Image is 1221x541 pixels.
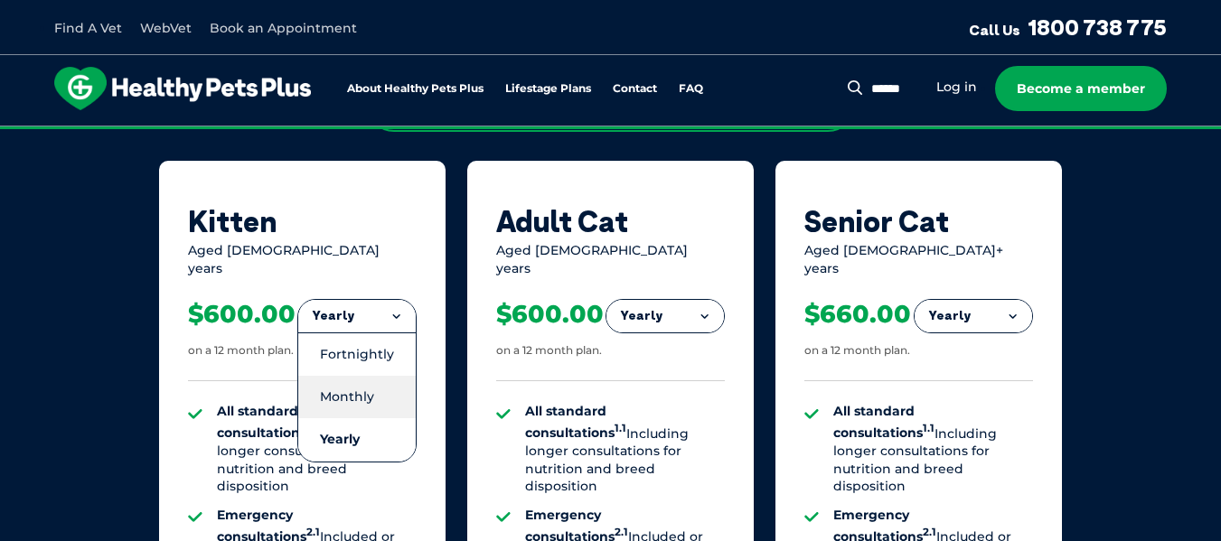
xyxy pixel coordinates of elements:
div: Senior Cat [804,204,1033,238]
div: Adult Cat [496,204,725,238]
a: Become a member [995,66,1167,111]
a: Lifestage Plans [505,83,591,95]
li: Monthly [298,376,416,418]
a: Contact [613,83,657,95]
button: Yearly [606,300,724,332]
li: Including longer consultations for nutrition and breed disposition [525,403,725,496]
button: Yearly [298,300,416,332]
div: on a 12 month plan. [496,343,602,359]
a: WebVet [140,20,192,36]
img: hpp-logo [54,67,311,110]
button: Search [844,79,867,97]
div: on a 12 month plan. [188,343,294,359]
div: $600.00 [188,299,296,330]
span: Proactive, preventative wellness program designed to keep your pet healthier and happier for longer [273,126,948,143]
sup: 2.1 [306,526,320,538]
sup: 2.1 [923,526,936,538]
sup: 2.1 [615,526,628,538]
div: Aged [DEMOGRAPHIC_DATA] years [188,242,417,277]
a: Log in [936,79,977,96]
li: Including longer consultations for nutrition and breed disposition [833,403,1033,496]
button: Yearly [915,300,1032,332]
li: Yearly [298,418,416,461]
li: Fortnightly [298,332,416,376]
a: Find A Vet [54,20,122,36]
strong: All standard consultations [833,403,935,441]
div: Kitten [188,204,417,238]
a: FAQ [679,83,703,95]
div: Aged [DEMOGRAPHIC_DATA] years [496,242,725,277]
span: Call Us [969,21,1020,39]
div: Aged [DEMOGRAPHIC_DATA]+ years [804,242,1033,277]
div: on a 12 month plan. [804,343,910,359]
a: Book an Appointment [210,20,357,36]
sup: 1.1 [923,423,935,435]
a: About Healthy Pets Plus [347,83,484,95]
a: Call Us1800 738 775 [969,14,1167,41]
div: $660.00 [804,299,911,330]
strong: All standard consultations [525,403,626,441]
li: Including longer consultations for nutrition and breed disposition [217,403,417,496]
sup: 1.1 [615,423,626,435]
strong: All standard consultations [217,403,318,441]
div: $600.00 [496,299,604,330]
